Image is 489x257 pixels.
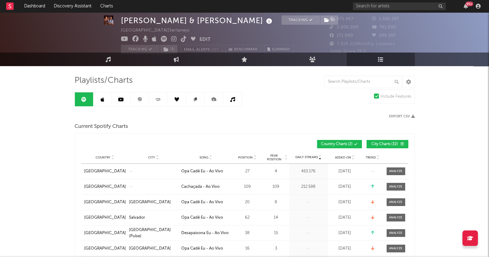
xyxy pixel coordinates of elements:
[371,142,399,146] span: City Charts ( 32 )
[181,199,230,205] a: Opa Cadê Eu - Ao Vivo
[264,168,288,175] div: 4
[84,246,126,252] a: [GEOGRAPHIC_DATA]
[330,34,353,38] span: 171.000
[148,156,155,159] span: City
[465,2,473,6] div: 99 +
[367,140,408,148] button: City Charts(32)
[181,246,223,252] div: Opa Cadê Eu - Ao Vivo
[264,246,288,252] div: 3
[264,154,284,161] span: Peak Position
[329,168,360,175] div: [DATE]
[330,49,366,53] span: Jump Score: 79.3
[380,93,411,100] div: Include Features
[234,184,261,190] div: 109
[129,227,178,239] a: [GEOGRAPHIC_DATA] (Pulse)
[234,246,261,252] div: 16
[84,184,126,190] a: [GEOGRAPHIC_DATA]
[121,45,160,54] button: Tracking
[324,76,402,88] input: Search Playlists/Charts
[129,199,178,205] a: [GEOGRAPHIC_DATA]
[234,230,261,236] div: 38
[129,215,145,221] div: Salvador
[464,4,468,9] button: 99+
[181,184,220,190] div: Cachaçada - Ao Vivo
[181,215,230,221] a: Opa Cadê Eu - Ao Vivo
[321,142,353,146] span: Country Charts ( 2 )
[264,230,288,236] div: 15
[330,17,354,21] span: 671.467
[199,36,211,44] button: Edit
[234,199,261,205] div: 20
[264,45,294,54] button: Summary
[129,215,178,221] a: Salvador
[329,199,360,205] div: [DATE]
[75,123,128,130] span: Current Spotify Charts
[264,184,288,190] div: 109
[129,246,171,252] div: [GEOGRAPHIC_DATA]
[84,168,126,175] a: [GEOGRAPHIC_DATA]
[372,17,399,21] span: 1.505.257
[181,168,230,175] a: Opa Cadê Eu - Ao Vivo
[295,155,318,160] span: Daily Streams
[181,215,223,221] div: Opa Cadê Eu - Ao Vivo
[181,199,223,205] div: Opa Cadê Eu - Ao Vivo
[291,184,326,190] div: 212.598
[317,140,362,148] button: Country Charts(2)
[329,246,360,252] div: [DATE]
[181,230,230,236] a: Desapaixona Eu - Ao Vivo
[264,215,288,221] div: 14
[181,184,230,190] a: Cachaçada - Ao Vivo
[329,230,360,236] div: [DATE]
[199,156,208,159] span: Song
[238,156,253,159] span: Position
[84,215,126,221] a: [GEOGRAPHIC_DATA]
[281,15,320,25] button: Tracking
[330,42,395,46] span: 7.829.210 Monthly Listeners
[234,46,258,53] span: Benchmark
[291,168,326,175] div: 410.176
[96,156,110,159] span: Country
[84,199,126,205] a: [GEOGRAPHIC_DATA]
[234,215,261,221] div: 62
[329,215,360,221] div: [DATE]
[225,45,261,54] a: Benchmark
[389,115,415,118] button: Export CSV
[160,45,178,54] button: (1)
[129,246,178,252] a: [GEOGRAPHIC_DATA]
[181,45,222,54] button: Email AlertsOff
[129,199,171,205] div: [GEOGRAPHIC_DATA]
[234,168,261,175] div: 27
[181,230,229,236] div: Desapaixona Eu - Ao Vivo
[335,156,351,159] span: Added On
[353,2,446,10] input: Search for artists
[181,246,230,252] a: Opa Cadê Eu - Ao Vivo
[330,25,358,29] span: 2.000.000
[320,15,338,25] button: (1)
[160,45,178,54] span: ( 1 )
[372,34,396,38] span: 209.307
[121,27,197,34] div: [GEOGRAPHIC_DATA] | Sertanejo
[320,15,338,25] span: ( 1 )
[372,25,396,29] span: 761.000
[272,48,290,51] span: Summary
[264,199,288,205] div: 8
[84,230,126,236] a: [GEOGRAPHIC_DATA]
[329,184,360,190] div: [DATE]
[181,168,223,175] div: Opa Cadê Eu - Ao Vivo
[75,77,133,84] span: Playlists/Charts
[212,48,219,52] em: Off
[121,15,274,26] div: [PERSON_NAME] & [PERSON_NAME]
[366,156,376,159] span: Trend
